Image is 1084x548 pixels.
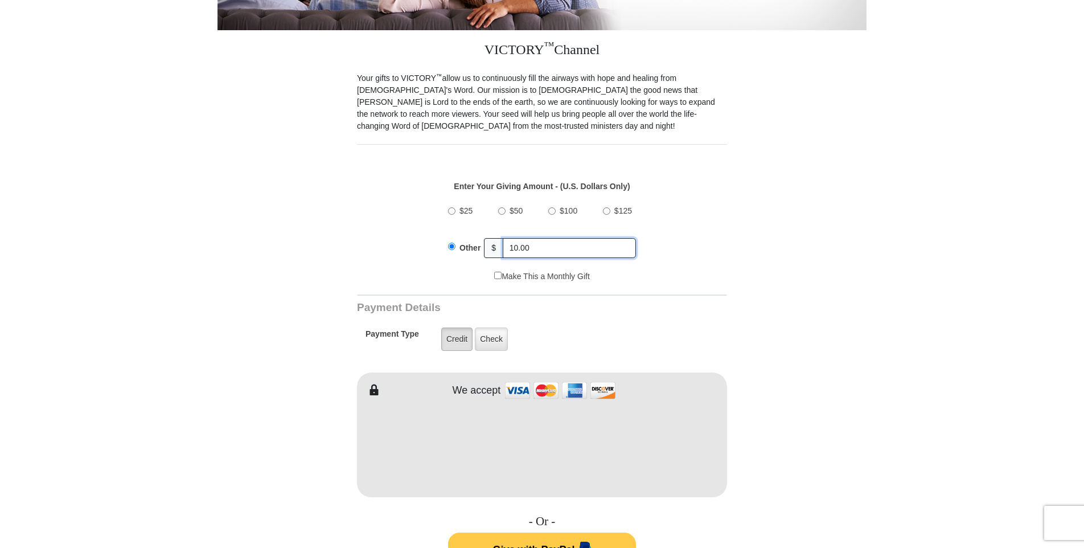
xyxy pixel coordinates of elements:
span: $125 [614,206,632,215]
img: credit cards accepted [503,378,617,403]
h3: Payment Details [357,301,647,314]
p: Your gifts to VICTORY allow us to continuously fill the airways with hope and healing from [DEMOG... [357,72,727,132]
h5: Payment Type [366,329,419,345]
span: $50 [510,206,523,215]
h4: We accept [453,385,501,397]
input: Other Amount [503,238,636,258]
label: Credit [441,328,473,351]
sup: ™ [544,40,555,51]
h3: VICTORY Channel [357,30,727,72]
strong: Enter Your Giving Amount - (U.S. Dollars Only) [454,182,630,191]
span: Other [459,243,481,252]
sup: ™ [436,72,442,79]
input: Make This a Monthly Gift [494,272,502,279]
h4: - Or - [357,514,727,529]
span: $25 [459,206,473,215]
label: Make This a Monthly Gift [494,271,590,283]
span: $100 [560,206,577,215]
label: Check [475,328,508,351]
span: $ [484,238,503,258]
